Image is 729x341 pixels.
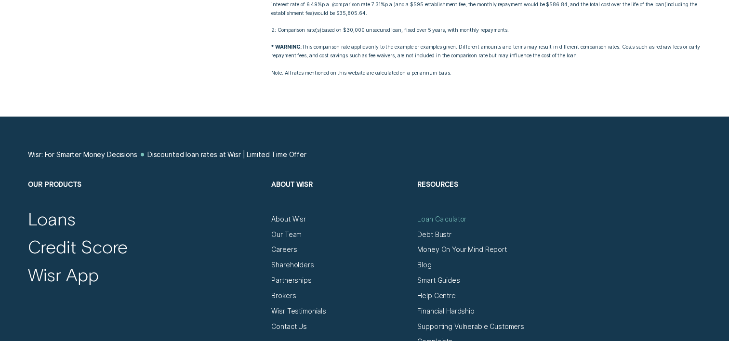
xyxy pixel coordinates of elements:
[271,44,302,50] strong: * WARNING:
[417,180,555,215] h2: Resources
[271,215,306,223] a: About Wisr
[417,245,506,254] a: Money On Your Mind Report
[331,1,333,8] span: (
[417,307,474,315] a: Financial Hardship
[271,291,296,300] a: Brokers
[271,43,701,60] p: This comparison rate applies only to the example or examples given. Different amounts and terms m...
[271,322,307,331] a: Contact Us
[322,1,331,8] span: Per Annum
[315,27,317,33] span: (
[28,180,263,215] h2: Our Products
[271,307,326,315] a: Wisr Testimonials
[322,1,331,8] span: p.a.
[394,1,396,8] span: )
[319,27,321,33] span: )
[28,208,76,230] a: Loans
[271,180,409,215] h2: About Wisr
[417,261,431,269] a: Blog
[664,1,666,8] span: (
[28,263,98,286] a: Wisr App
[417,230,451,239] a: Debt Bustr
[417,276,460,285] a: Smart Guides
[271,230,302,239] a: Our Team
[271,245,297,254] a: Careers
[271,276,311,285] a: Partnerships
[417,322,524,331] a: Supporting Vulnerable Customers
[385,1,394,8] span: p.a.
[312,10,314,16] span: )
[28,236,128,258] a: Credit Score
[417,291,455,300] a: Help Centre
[271,69,701,78] p: Note: All rates mentioned on this website are calculated on a per annum basis.
[385,1,394,8] span: Per Annum
[147,150,306,159] a: Discounted loan rates at Wisr | Limited Time Offer
[28,150,137,159] a: Wisr: For Smarter Money Decisions
[417,215,466,223] a: Loan Calculator
[271,261,314,269] a: Shareholders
